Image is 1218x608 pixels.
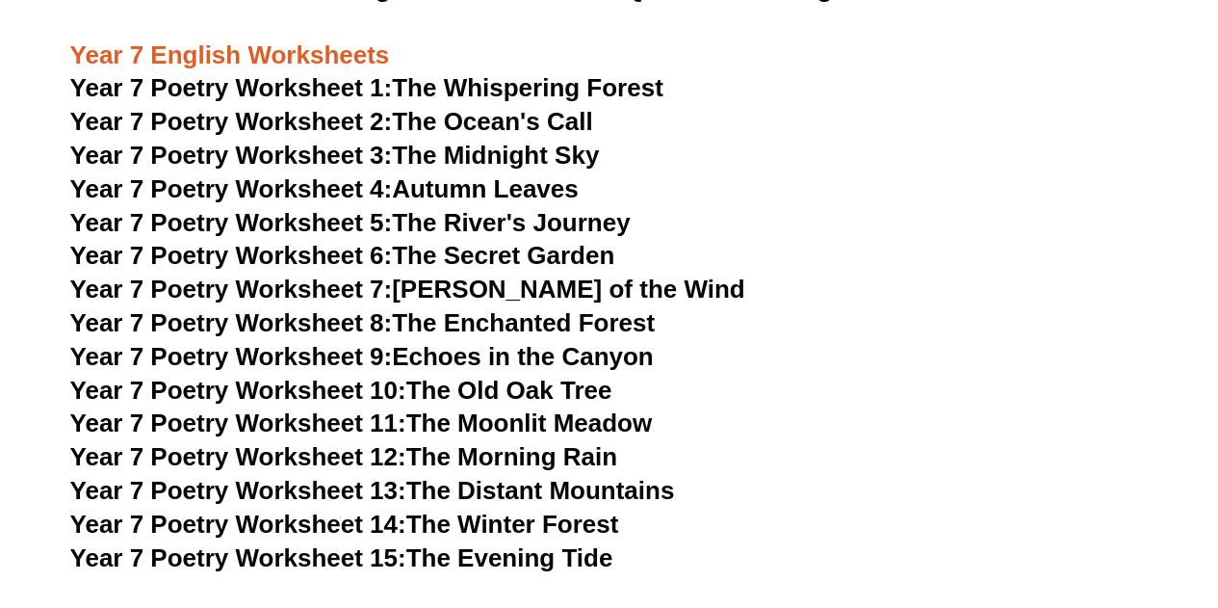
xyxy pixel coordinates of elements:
span: Year 7 Poetry Worksheet 3: [70,141,393,170]
a: Year 7 Poetry Worksheet 12:The Morning Rain [70,442,617,471]
a: Year 7 Poetry Worksheet 1:The Whispering Forest [70,73,663,102]
h3: Year 7 English Worksheets [70,7,1149,72]
span: Year 7 Poetry Worksheet 8: [70,308,393,337]
a: Year 7 Poetry Worksheet 13:The Distant Mountains [70,476,675,505]
a: Year 7 Poetry Worksheet 11:The Moonlit Meadow [70,409,653,437]
a: Year 7 Poetry Worksheet 6:The Secret Garden [70,241,615,270]
span: Year 7 Poetry Worksheet 2: [70,107,393,136]
a: Year 7 Poetry Worksheet 4:Autumn Leaves [70,174,579,203]
span: Year 7 Poetry Worksheet 4: [70,174,393,203]
a: Year 7 Poetry Worksheet 14:The Winter Forest [70,510,619,539]
a: Year 7 Poetry Worksheet 3:The Midnight Sky [70,141,600,170]
span: Year 7 Poetry Worksheet 7: [70,275,393,304]
a: Year 7 Poetry Worksheet 15:The Evening Tide [70,543,613,572]
a: Year 7 Poetry Worksheet 9:Echoes in the Canyon [70,342,654,371]
span: Year 7 Poetry Worksheet 9: [70,342,393,371]
span: Year 7 Poetry Worksheet 1: [70,73,393,102]
span: Year 7 Poetry Worksheet 10: [70,376,406,405]
span: Year 7 Poetry Worksheet 5: [70,208,393,237]
span: Year 7 Poetry Worksheet 6: [70,241,393,270]
span: Year 7 Poetry Worksheet 11: [70,409,406,437]
a: Year 7 Poetry Worksheet 5:The River's Journey [70,208,631,237]
a: Year 7 Poetry Worksheet 2:The Ocean's Call [70,107,593,136]
span: Year 7 Poetry Worksheet 15: [70,543,406,572]
a: Year 7 Poetry Worksheet 10:The Old Oak Tree [70,376,612,405]
span: Year 7 Poetry Worksheet 14: [70,510,406,539]
span: Year 7 Poetry Worksheet 12: [70,442,406,471]
span: Year 7 Poetry Worksheet 13: [70,476,406,505]
a: Year 7 Poetry Worksheet 7:[PERSON_NAME] of the Wind [70,275,745,304]
iframe: Chat Widget [897,390,1218,608]
a: Year 7 Poetry Worksheet 8:The Enchanted Forest [70,308,655,337]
